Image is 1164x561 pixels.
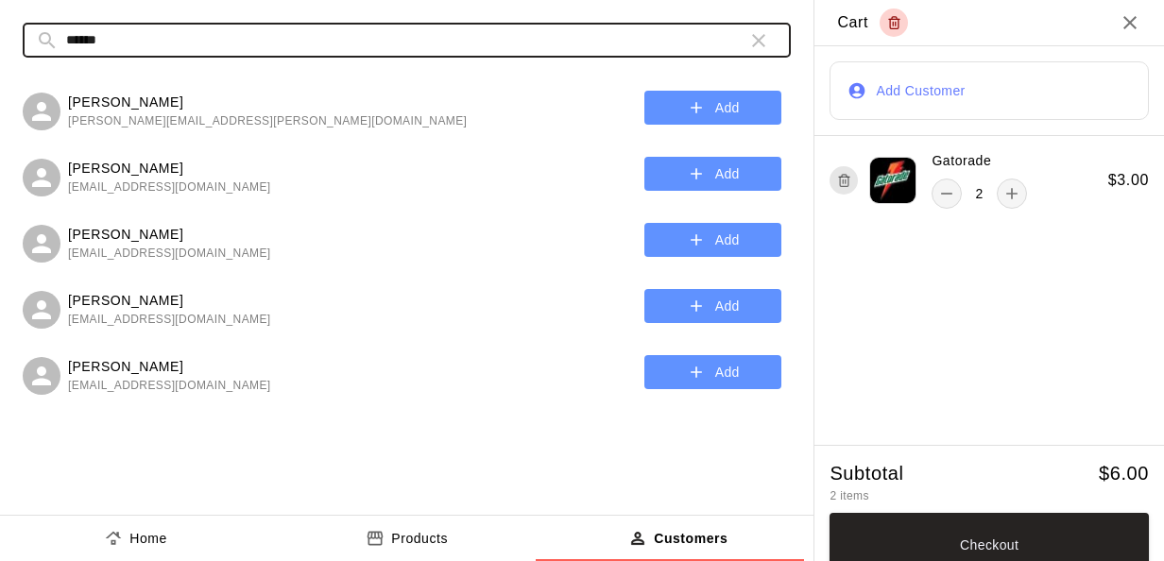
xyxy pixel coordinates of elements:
h5: $ 6.00 [1099,461,1149,486]
button: Add [644,355,781,390]
button: remove [932,178,962,209]
span: [EMAIL_ADDRESS][DOMAIN_NAME] [68,377,271,396]
button: Add [644,157,781,192]
span: [EMAIL_ADDRESS][DOMAIN_NAME] [68,245,271,263]
div: Cart [837,8,908,37]
button: add [997,178,1027,209]
p: [PERSON_NAME] [68,159,271,178]
p: Customers [654,529,727,549]
p: Gatorade [932,151,991,171]
h6: $ 3.00 [1108,168,1149,193]
button: Add [644,223,781,258]
button: Add Customer [830,61,1149,120]
button: Add [644,289,781,324]
img: product 468 [869,157,916,204]
p: [PERSON_NAME] [68,225,271,245]
p: Home [129,529,167,549]
span: [PERSON_NAME][EMAIL_ADDRESS][PERSON_NAME][DOMAIN_NAME] [68,112,467,131]
button: Close [1119,11,1141,34]
span: 2 items [830,489,868,502]
p: [PERSON_NAME] [68,357,271,377]
p: Products [391,529,448,549]
p: [PERSON_NAME] [68,291,271,311]
p: [PERSON_NAME] [68,93,467,112]
span: [EMAIL_ADDRESS][DOMAIN_NAME] [68,311,271,330]
span: [EMAIL_ADDRESS][DOMAIN_NAME] [68,178,271,197]
p: 2 [975,184,983,204]
h5: Subtotal [830,461,903,486]
button: Add [644,91,781,126]
button: Empty cart [880,8,908,37]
